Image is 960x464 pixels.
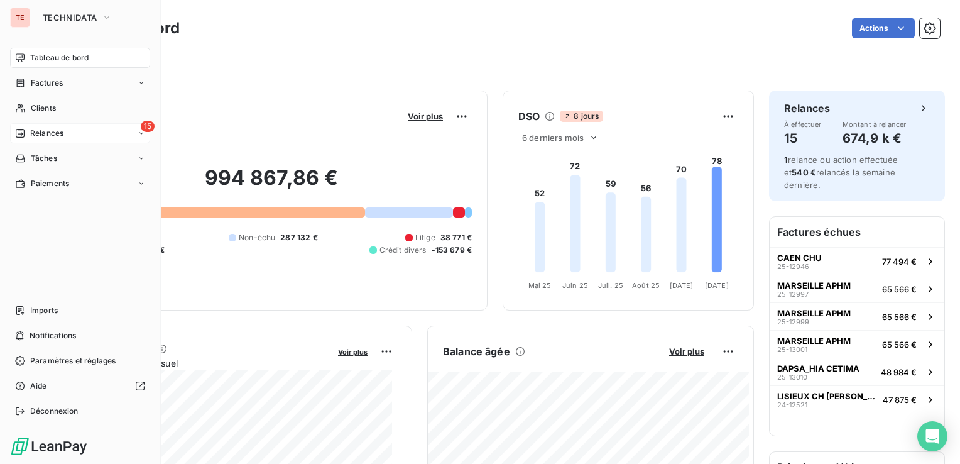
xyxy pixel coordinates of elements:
[770,247,944,275] button: CAEN CHU25-1294677 494 €
[770,330,944,358] button: MARSEILLE APHM25-1300165 566 €
[665,346,708,357] button: Voir plus
[31,77,63,89] span: Factures
[777,253,822,263] span: CAEN CHU
[43,13,97,23] span: TECHNIDATA
[917,421,947,451] div: Open Intercom Messenger
[518,109,540,124] h6: DSO
[770,358,944,385] button: DAPSA_HIA CETIMA25-1301048 984 €
[71,165,472,203] h2: 994 867,86 €
[777,401,807,409] span: 24-12521
[882,312,917,322] span: 65 566 €
[777,263,809,270] span: 25-12946
[784,101,830,116] h6: Relances
[705,281,729,290] tspan: [DATE]
[562,281,588,290] tspan: Juin 25
[777,318,809,326] span: 25-12999
[784,128,822,148] h4: 15
[379,245,427,256] span: Crédit divers
[777,280,851,290] span: MARSEILLE APHM
[770,385,944,413] button: LISIEUX CH [PERSON_NAME]24-1252147 875 €
[30,52,89,64] span: Tableau de bord
[10,8,30,28] div: TE
[670,281,694,290] tspan: [DATE]
[404,111,447,122] button: Voir plus
[30,380,47,392] span: Aide
[882,257,917,267] span: 77 494 €
[239,232,275,243] span: Non-échu
[784,155,788,165] span: 1
[443,344,510,359] h6: Balance âgée
[415,232,435,243] span: Litige
[777,336,851,346] span: MARSEILLE APHM
[777,391,878,401] span: LISIEUX CH [PERSON_NAME]
[30,305,58,316] span: Imports
[777,308,851,318] span: MARSEILLE APHM
[777,290,809,298] span: 25-12997
[280,232,317,243] span: 287 132 €
[784,155,898,190] span: relance ou action effectuée et relancés la semaine dernière.
[30,128,63,139] span: Relances
[882,284,917,294] span: 65 566 €
[31,153,57,164] span: Tâches
[141,121,155,132] span: 15
[881,367,917,377] span: 48 984 €
[522,133,584,143] span: 6 derniers mois
[30,406,79,417] span: Déconnexion
[843,121,907,128] span: Montant à relancer
[770,217,944,247] h6: Factures échues
[669,346,704,356] span: Voir plus
[432,245,472,256] span: -153 679 €
[10,436,88,456] img: Logo LeanPay
[632,281,660,290] tspan: Août 25
[784,121,822,128] span: À effectuer
[10,376,150,396] a: Aide
[882,340,917,350] span: 65 566 €
[777,363,859,373] span: DAPSA_HIA CETIMA
[31,102,56,114] span: Clients
[71,356,329,370] span: Chiffre d'affaires mensuel
[852,18,915,38] button: Actions
[528,281,552,290] tspan: Mai 25
[338,348,368,356] span: Voir plus
[440,232,472,243] span: 38 771 €
[30,330,76,341] span: Notifications
[334,346,371,357] button: Voir plus
[408,111,443,121] span: Voir plus
[598,281,623,290] tspan: Juil. 25
[30,355,116,367] span: Paramètres et réglages
[560,111,603,122] span: 8 jours
[883,395,917,405] span: 47 875 €
[777,373,807,381] span: 25-13010
[777,346,807,353] span: 25-13001
[31,178,69,189] span: Paiements
[792,167,816,177] span: 540 €
[770,275,944,302] button: MARSEILLE APHM25-1299765 566 €
[770,302,944,330] button: MARSEILLE APHM25-1299965 566 €
[843,128,907,148] h4: 674,9 k €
